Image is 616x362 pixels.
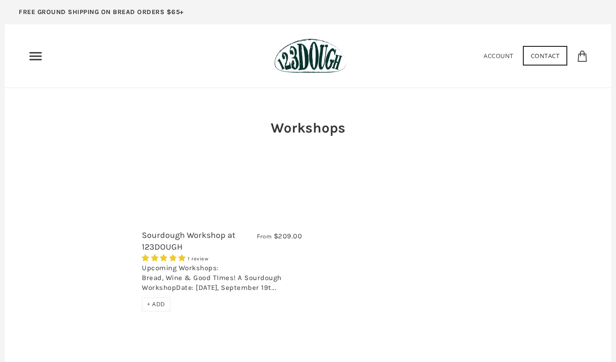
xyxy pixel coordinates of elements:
div: + ADD [142,297,170,311]
span: $209.00 [274,232,302,240]
span: + ADD [147,300,165,308]
div: Upcoming Workshops: Bread, Wine & Good TImes! A Sourdough WorkshopDate: [DATE], September 19t... [142,263,302,297]
img: 123Dough Bakery [274,38,346,74]
span: 1 review [188,256,208,262]
a: Account [484,52,513,60]
h2: Workshops [249,118,367,138]
nav: Primary [28,49,43,64]
a: Contact [523,46,568,66]
a: Sourdough Workshop at 123DOUGH [35,182,135,359]
a: FREE GROUND SHIPPING ON BREAD ORDERS $65+ [5,5,198,24]
p: FREE GROUND SHIPPING ON BREAD ORDERS $65+ [19,7,184,17]
a: Sourdough Workshop at 123DOUGH [142,230,235,252]
span: 5.00 stars [142,254,188,262]
span: From [257,232,271,240]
